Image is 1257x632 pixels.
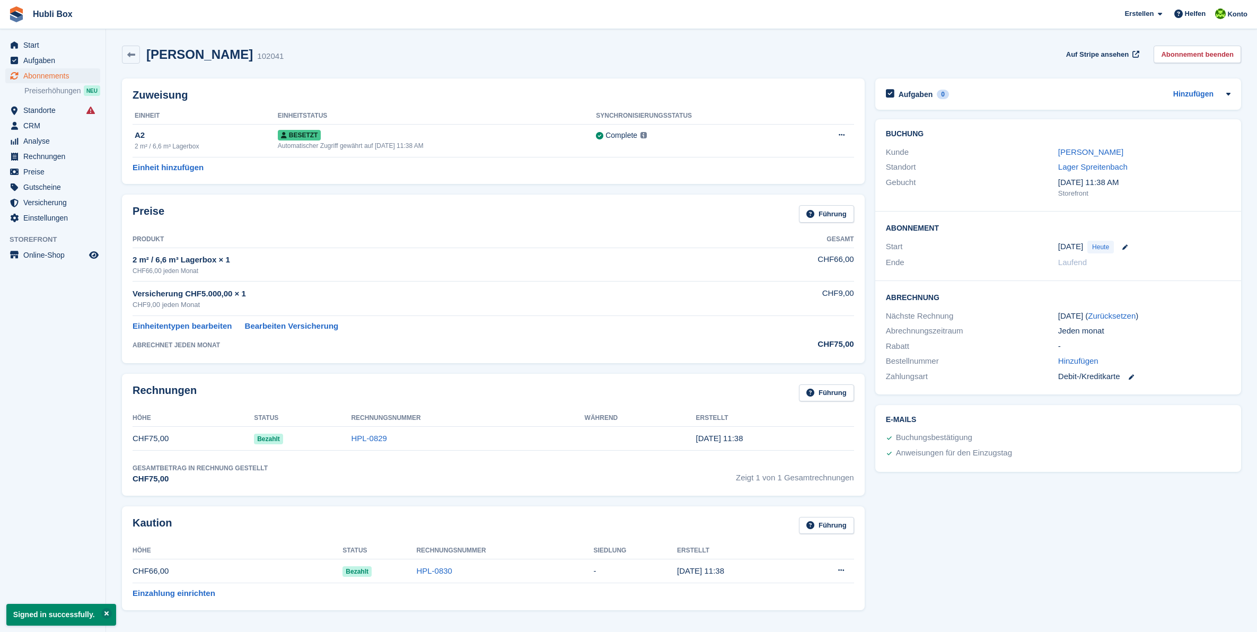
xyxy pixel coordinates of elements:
[1058,310,1230,322] div: [DATE] ( )
[677,566,724,575] time: 2025-08-18 09:38:42 UTC
[746,338,854,350] div: CHF75,00
[886,161,1058,173] div: Standort
[257,50,284,63] div: 102041
[87,249,100,261] a: Vorschau-Shop
[24,86,81,96] span: Preiserhöhungen
[133,410,254,427] th: Höhe
[677,542,797,559] th: Erstellt
[254,434,283,444] span: Bezahlt
[23,103,87,118] span: Standorte
[86,106,95,115] i: Es sind Fehler bei der Synchronisierung von Smart-Einträgen aufgetreten
[1058,340,1230,353] div: -
[342,566,372,577] span: Bezahlt
[5,134,100,148] a: menu
[5,248,100,262] a: Speisekarte
[133,517,172,534] h2: Kaution
[23,210,87,225] span: Einstellungen
[5,164,100,179] a: menu
[5,68,100,83] a: menu
[937,90,949,99] div: 0
[746,282,854,316] td: CHF9,00
[1062,46,1141,63] a: Auf Stripe ansehen
[886,355,1058,367] div: Bestellnummer
[886,146,1058,159] div: Kunde
[585,410,696,427] th: Während
[8,6,24,22] img: stora-icon-8386f47178a22dfd0bd8f6a31ec36ba5ce8667c1dd55bd0f319d3a0aa187defe.svg
[886,325,1058,337] div: Abrechnungszeitraum
[1058,241,1083,253] time: 2025-08-17 23:00:00 UTC
[696,410,854,427] th: Erstellt
[5,149,100,164] a: menu
[133,162,204,174] a: Einheit hinzufügen
[23,53,87,68] span: Aufgaben
[23,38,87,52] span: Start
[342,542,416,559] th: Status
[1058,147,1123,156] a: [PERSON_NAME]
[1058,188,1230,199] div: Storefront
[1058,355,1098,367] a: Hinzufügen
[886,416,1230,424] h2: E-Mails
[23,68,87,83] span: Abonnements
[1058,371,1230,383] div: Debit-/Kreditkarte
[886,292,1230,302] h2: Abrechnung
[135,142,278,151] div: 2 m² / 6,6 m³ Lagerbox
[5,53,100,68] a: menu
[5,103,100,118] a: menu
[886,371,1058,383] div: Zahlungsart
[886,130,1230,138] h2: Buchung
[1058,162,1128,171] a: Lager Spreitenbach
[146,47,253,62] h2: [PERSON_NAME]
[416,566,452,575] a: HPL-0830
[133,205,164,223] h2: Preise
[886,241,1058,253] div: Start
[245,320,339,332] a: Bearbeiten Versicherung
[799,205,854,223] a: Führung
[133,384,197,402] h2: Rechnungen
[133,320,232,332] a: Einheitentypen bearbeiten
[1124,8,1154,19] span: Erstellen
[133,89,854,101] h2: Zuweisung
[1088,311,1136,320] a: Zurücksetzen
[133,473,268,485] div: CHF75,00
[886,177,1058,199] div: Gebucht
[593,559,677,583] td: -
[29,5,77,23] a: Hubli Box
[133,340,746,350] div: ABRECHNET JEDEN MONAT
[886,257,1058,269] div: Ende
[1185,8,1206,19] span: Helfen
[278,141,596,151] div: Automatischer Zugriff gewährt auf [DATE] 11:38 AM
[133,231,746,248] th: Produkt
[24,85,100,96] a: Preiserhöhungen NEU
[1058,258,1087,267] span: Laufend
[5,180,100,195] a: menu
[133,587,215,600] a: Einzahlung einrichten
[886,310,1058,322] div: Nächste Rechnung
[133,542,342,559] th: Höhe
[593,542,677,559] th: Siedlung
[5,210,100,225] a: menu
[23,164,87,179] span: Preise
[133,288,746,300] div: Versicherung CHF5.000,00 × 1
[1173,89,1214,101] a: Hinzufügen
[896,447,1012,460] div: Anweisungen für den Einzugstag
[746,231,854,248] th: Gesamt
[1227,9,1247,20] span: Konto
[899,90,933,99] h2: Aufgaben
[133,266,746,276] div: CHF66,00 jeden Monat
[23,134,87,148] span: Analyse
[23,118,87,133] span: CRM
[886,222,1230,233] h2: Abonnement
[133,108,278,125] th: Einheit
[23,248,87,262] span: Online-Shop
[133,300,746,310] div: CHF9,00 jeden Monat
[23,195,87,210] span: Versicherung
[23,180,87,195] span: Gutscheine
[1058,325,1230,337] div: Jeden monat
[605,130,637,141] div: Complete
[84,85,100,96] div: NEU
[1058,177,1230,189] div: [DATE] 11:38 AM
[416,542,593,559] th: Rechnungsnummer
[886,340,1058,353] div: Rabatt
[23,149,87,164] span: Rechnungen
[696,434,743,443] time: 2025-08-18 09:38:29 UTC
